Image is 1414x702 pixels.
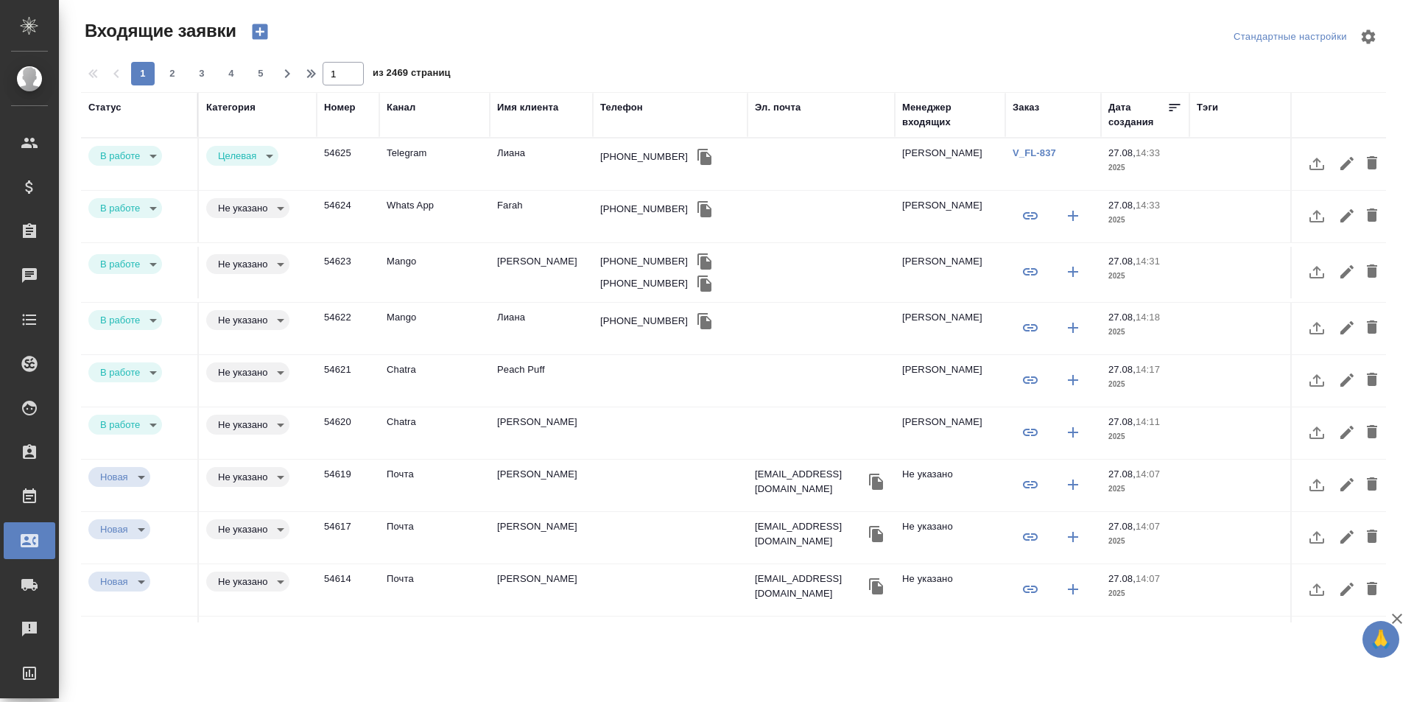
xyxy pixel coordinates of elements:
button: 5 [249,62,272,85]
button: Привязать к существующему заказу [1013,415,1048,450]
td: Почта [379,512,490,564]
button: Удалить [1360,362,1385,398]
button: 2 [161,62,184,85]
button: Новая [96,523,133,536]
div: Заказ [1013,100,1039,115]
div: Эл. почта [755,100,801,115]
a: V_FL-837 [1013,147,1056,158]
td: [PERSON_NAME] [895,247,1005,298]
button: Создать [242,19,278,44]
button: Создать заказ [1055,572,1091,607]
button: Удалить [1360,310,1385,345]
div: В работе [206,572,289,592]
td: Mango [379,303,490,354]
button: Привязать к существующему заказу [1013,572,1048,607]
div: В работе [206,146,278,166]
button: Привязать к существующему заказу [1013,519,1048,555]
button: Создать заказ [1055,310,1091,345]
p: 2025 [1108,269,1182,284]
td: Почта [379,460,490,511]
p: 27.08, [1108,468,1136,480]
td: 54614 [317,564,379,616]
div: В работе [88,415,162,435]
p: 27.08, [1108,416,1136,427]
button: Удалить [1360,146,1385,181]
div: В работе [88,146,162,166]
td: [PERSON_NAME] [490,564,593,616]
button: Удалить [1360,198,1385,234]
button: Скопировать [865,471,887,493]
div: В работе [88,198,162,218]
button: В работе [96,314,144,326]
td: 54622 [317,303,379,354]
div: В работе [206,254,289,274]
td: [PERSON_NAME] [895,303,1005,354]
td: 54624 [317,191,379,242]
div: [PHONE_NUMBER] [600,276,688,291]
span: Настроить таблицу [1351,19,1386,55]
div: [PHONE_NUMBER] [600,254,688,269]
td: [PERSON_NAME] [490,247,593,298]
td: 54619 [317,460,379,511]
span: 3 [190,66,214,81]
span: 2 [161,66,184,81]
button: Скопировать [694,310,716,332]
div: В работе [206,519,289,539]
button: В работе [96,366,144,379]
button: Редактировать [1334,198,1360,234]
p: 14:31 [1136,256,1160,267]
p: 27.08, [1108,147,1136,158]
div: В работе [206,310,289,330]
button: Редактировать [1334,519,1360,555]
span: Входящие заявки [81,19,236,43]
div: Менеджер входящих [902,100,998,130]
div: [PHONE_NUMBER] [600,314,688,329]
button: Создать заказ [1055,467,1091,502]
p: [EMAIL_ADDRESS][DOMAIN_NAME] [755,572,865,601]
td: 54620 [317,407,379,459]
div: В работе [206,415,289,435]
p: 27.08, [1108,521,1136,532]
td: Peach Puff [490,355,593,407]
button: Не указано [214,523,272,536]
td: 54617 [317,512,379,564]
button: Редактировать [1334,254,1360,289]
td: Почта [379,617,490,668]
td: [PERSON_NAME] [490,617,593,668]
td: Не указано [895,617,1005,668]
span: из 2469 страниц [373,64,451,85]
p: 2025 [1108,429,1182,444]
div: В работе [206,198,289,218]
p: 27.08, [1108,312,1136,323]
button: Редактировать [1334,310,1360,345]
div: В работе [206,467,289,487]
td: 54621 [317,355,379,407]
div: Имя клиента [497,100,558,115]
p: 14:07 [1136,468,1160,480]
button: Скопировать [694,273,716,295]
span: 🙏 [1368,624,1393,655]
button: Привязать к существующему заказу [1013,362,1048,398]
button: Скопировать [865,575,887,597]
p: 27.08, [1108,200,1136,211]
td: Лиана [490,303,593,354]
button: Не указано [214,202,272,214]
button: Редактировать [1334,415,1360,450]
div: split button [1230,26,1351,49]
div: Тэги [1197,100,1218,115]
td: [PERSON_NAME] [895,138,1005,190]
button: Создать заказ [1055,519,1091,555]
button: Целевая [214,150,261,162]
button: Не указано [214,366,272,379]
button: В работе [96,258,144,270]
p: 14:17 [1136,364,1160,375]
button: Не указано [214,418,272,431]
td: 54615 [317,617,379,668]
button: Новая [96,471,133,483]
button: Загрузить файл [1299,198,1334,234]
button: Загрузить файл [1299,415,1334,450]
button: Привязать к существующему заказу [1013,310,1048,345]
button: Привязать к существующему заказу [1013,254,1048,289]
td: [PERSON_NAME] [490,407,593,459]
p: [EMAIL_ADDRESS][DOMAIN_NAME] [755,519,865,549]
